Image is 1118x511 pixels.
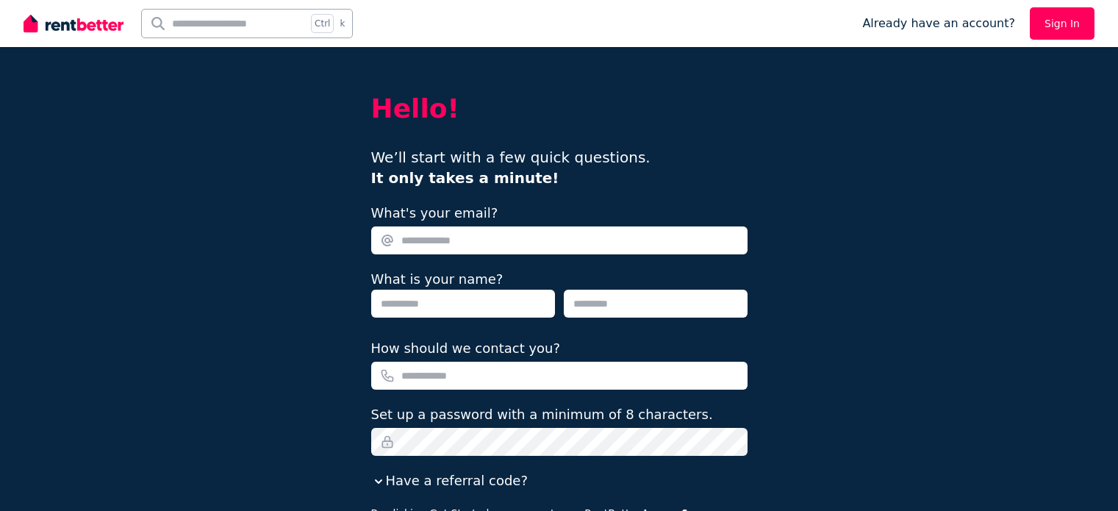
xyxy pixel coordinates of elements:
button: Have a referral code? [371,471,528,491]
span: k [340,18,345,29]
img: RentBetter [24,12,123,35]
h2: Hello! [371,94,748,124]
span: We’ll start with a few quick questions. [371,149,651,187]
label: How should we contact you? [371,338,561,359]
span: Ctrl [311,14,334,33]
b: It only takes a minute! [371,169,559,187]
label: What's your email? [371,203,498,224]
a: Sign In [1030,7,1094,40]
span: Already have an account? [862,15,1015,32]
label: What is your name? [371,271,504,287]
label: Set up a password with a minimum of 8 characters. [371,404,713,425]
